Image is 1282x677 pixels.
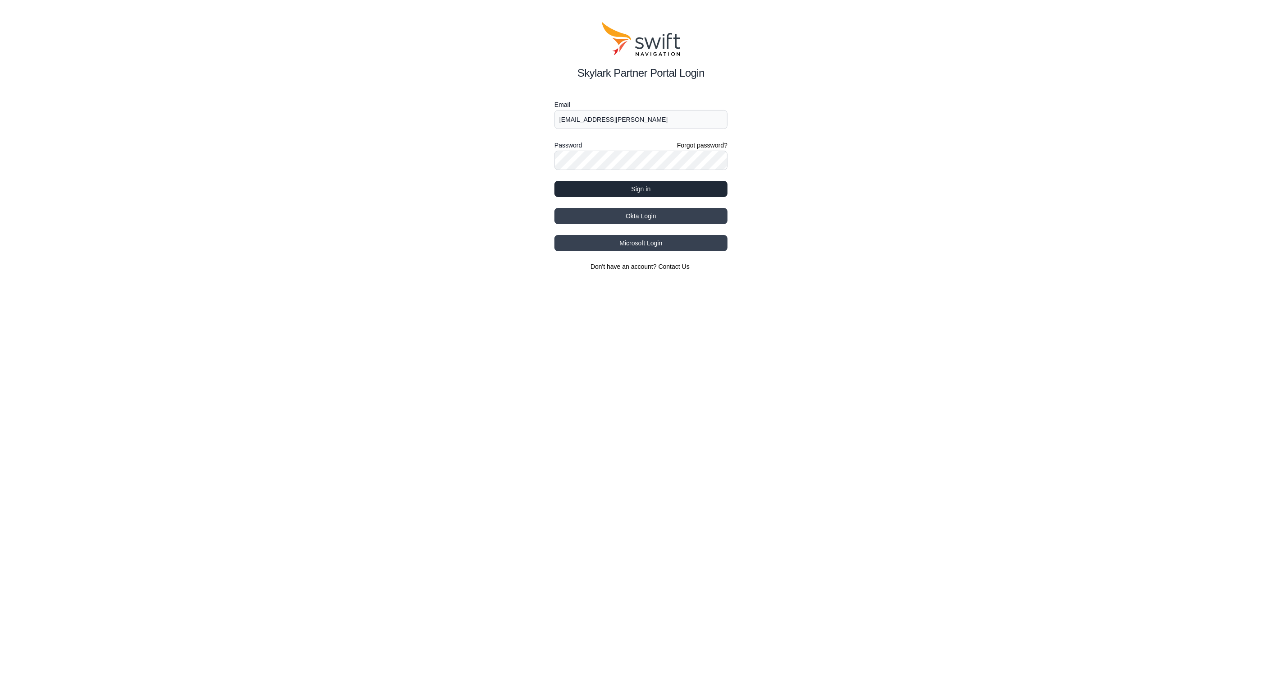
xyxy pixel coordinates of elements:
[554,140,582,151] label: Password
[554,65,728,81] h2: Skylark Partner Portal Login
[554,235,728,251] button: Microsoft Login
[677,141,728,150] a: Forgot password?
[554,208,728,224] button: Okta Login
[554,181,728,197] button: Sign in
[554,99,728,110] label: Email
[554,262,728,271] section: Don't have an account?
[659,263,690,270] a: Contact Us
